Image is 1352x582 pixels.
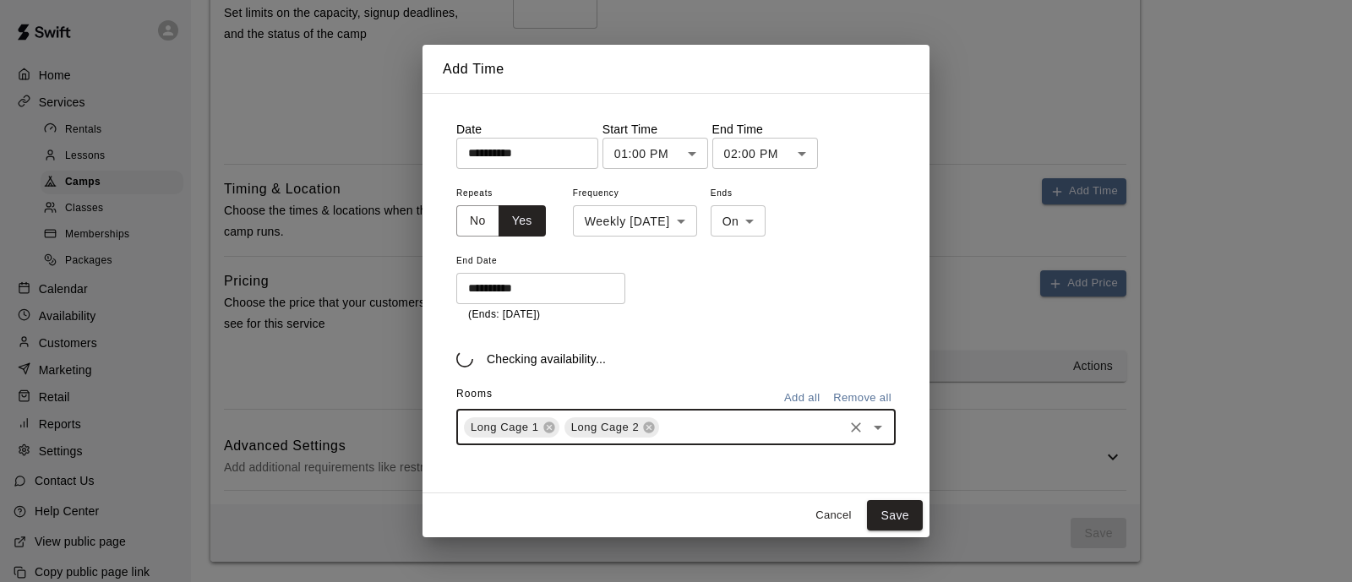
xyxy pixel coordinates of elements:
div: Long Cage 1 [464,417,559,438]
div: 02:00 PM [712,138,818,169]
div: On [711,205,766,237]
button: No [456,205,499,237]
span: Rooms [456,388,493,400]
p: (Ends: [DATE]) [468,307,613,324]
p: Date [456,121,598,138]
p: Checking availability... [487,351,606,367]
div: Weekly [DATE] [573,205,697,237]
span: Long Cage 2 [564,419,646,436]
h2: Add Time [422,45,929,94]
button: Remove all [829,385,896,411]
span: End Date [456,250,625,273]
div: 01:00 PM [602,138,708,169]
input: Choose date, selected date is Oct 5, 2025 [456,138,586,169]
div: Long Cage 2 [564,417,660,438]
button: Cancel [806,503,860,529]
p: End Time [712,121,818,138]
p: Start Time [602,121,708,138]
button: Clear [844,416,868,439]
button: Save [867,500,923,531]
button: Add all [775,385,829,411]
button: Yes [499,205,546,237]
span: Long Cage 1 [464,419,546,436]
span: Repeats [456,182,559,205]
input: Choose date, selected date is Nov 24, 2025 [456,273,613,304]
div: outlined button group [456,205,546,237]
button: Open [866,416,890,439]
span: Ends [711,182,766,205]
span: Frequency [573,182,697,205]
